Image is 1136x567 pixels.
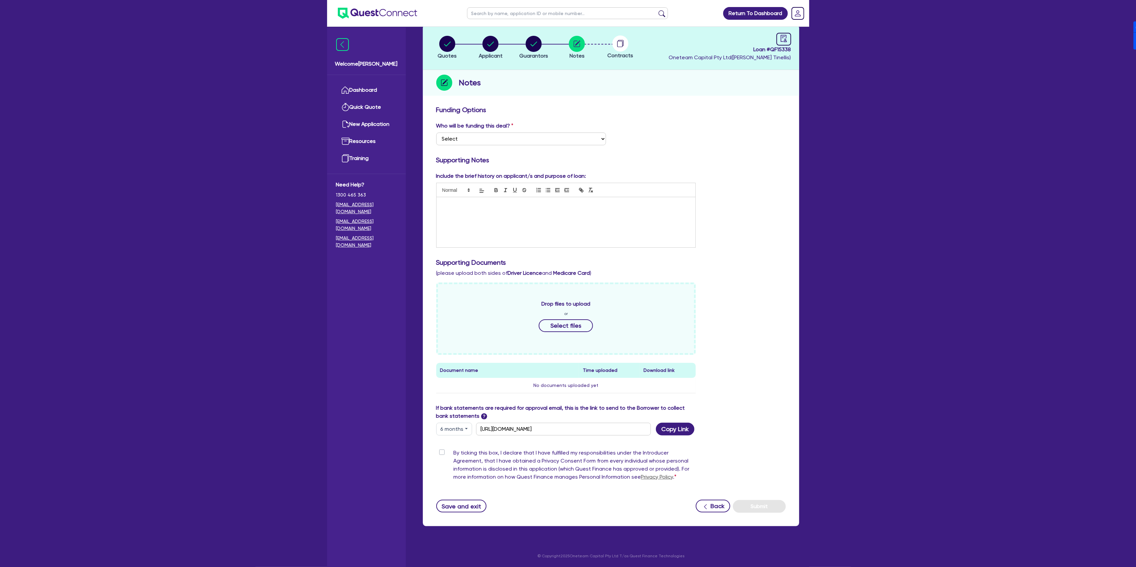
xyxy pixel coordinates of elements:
[342,137,350,145] img: resources
[336,218,397,232] a: [EMAIL_ADDRESS][DOMAIN_NAME]
[459,77,481,89] h2: Notes
[436,270,592,276] span: (please upload both sides of and )
[436,258,786,266] h3: Supporting Documents
[436,500,487,512] button: Save and exit
[418,553,804,559] p: © Copyright 2025 Oneteam Capital Pty Ltd T/as Quest Finance Technologies
[479,53,503,59] span: Applicant
[669,46,791,54] span: Loan # QF15338
[519,53,548,59] span: Guarantors
[336,133,397,150] a: Resources
[436,75,452,91] img: step-icon
[336,235,397,249] a: [EMAIL_ADDRESS][DOMAIN_NAME]
[569,35,585,60] button: Notes
[336,150,397,167] a: Training
[336,82,397,99] a: Dashboard
[436,156,786,164] h3: Supporting Notes
[454,449,696,484] label: By ticking this box, I declare that I have fulfilled my responsibilities under the Introducer Agr...
[336,38,349,51] img: icon-menu-close
[508,270,542,276] b: Driver Licence
[467,7,668,19] input: Search by name, application ID or mobile number...
[641,474,673,480] a: Privacy Policy
[336,99,397,116] a: Quick Quote
[336,201,397,215] a: [EMAIL_ADDRESS][DOMAIN_NAME]
[342,103,350,111] img: quick-quote
[696,500,730,512] button: Back
[335,60,398,68] span: Welcome [PERSON_NAME]
[733,500,786,513] button: Submit
[656,423,694,435] button: Copy Link
[436,363,579,378] th: Document name
[336,191,397,198] span: 1300 465 363
[789,5,807,22] a: Dropdown toggle
[607,52,633,59] span: Contracts
[723,7,788,20] a: Return To Dashboard
[541,300,590,308] span: Drop files to upload
[336,181,397,189] span: Need Help?
[338,8,417,19] img: quest-connect-logo-blue
[436,378,696,393] td: No documents uploaded yet
[776,33,791,46] a: audit
[669,54,791,61] span: Oneteam Capital Pty Ltd ( [PERSON_NAME] Tinellis )
[519,35,548,60] button: Guarantors
[478,35,503,60] button: Applicant
[640,363,696,378] th: Download link
[436,106,786,114] h3: Funding Options
[342,154,350,162] img: training
[539,319,593,332] button: Select files
[553,270,590,276] b: Medicare Card
[780,35,787,42] span: audit
[570,53,585,59] span: Notes
[481,413,487,419] span: ?
[342,120,350,128] img: new-application
[436,404,696,420] label: If bank statements are required for approval email, this is the link to send to the Borrower to c...
[436,172,586,180] label: Include the brief history on applicant/s and purpose of loan:
[436,423,472,435] button: Dropdown toggle
[579,363,640,378] th: Time uploaded
[436,122,514,130] label: Who will be funding this deal?
[438,53,457,59] span: Quotes
[438,35,457,60] button: Quotes
[564,311,568,317] span: or
[336,116,397,133] a: New Application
